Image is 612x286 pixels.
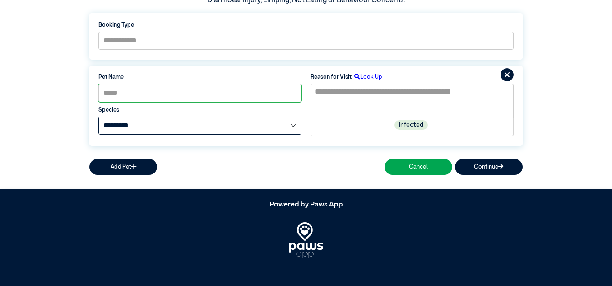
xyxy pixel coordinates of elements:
[98,21,514,29] label: Booking Type
[89,201,523,209] h5: Powered by Paws App
[352,73,382,81] label: Look Up
[89,159,157,175] button: Add Pet
[98,73,301,81] label: Pet Name
[311,73,352,81] label: Reason for Visit
[385,159,452,175] button: Cancel
[98,106,301,114] label: Species
[394,120,428,130] label: Infected
[455,159,523,175] button: Continue
[289,222,324,258] img: PawsApp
